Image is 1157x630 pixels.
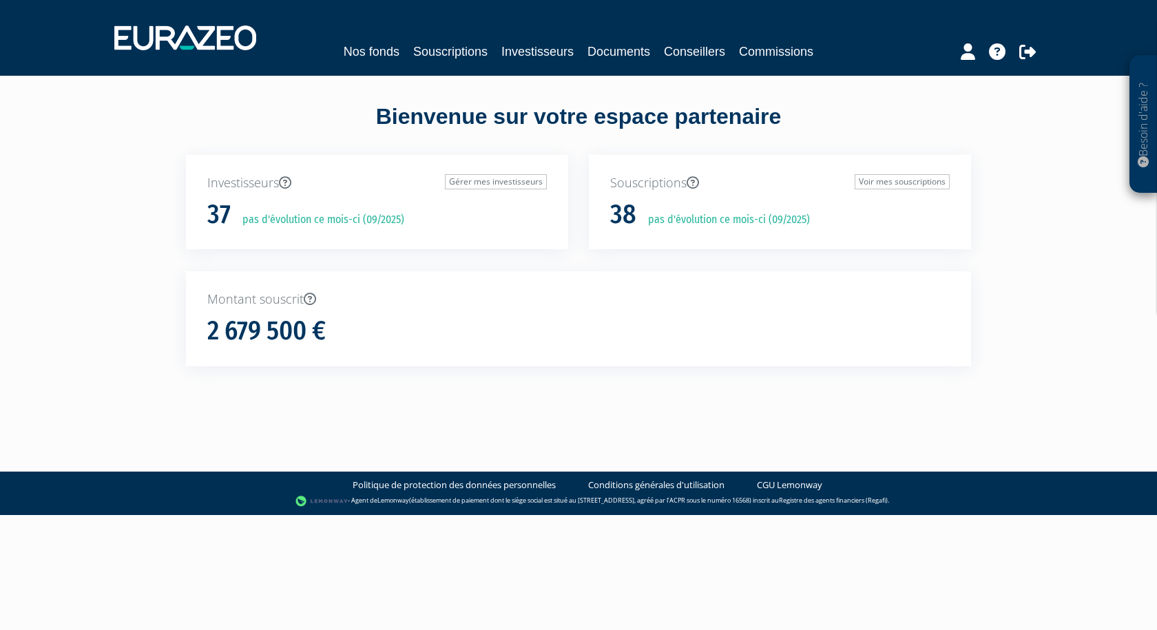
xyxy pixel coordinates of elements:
a: Investisseurs [501,42,574,61]
p: Besoin d'aide ? [1136,63,1151,187]
h1: 2 679 500 € [207,317,326,346]
a: Nos fonds [344,42,399,61]
h1: 38 [610,200,636,229]
a: Commissions [739,42,813,61]
p: pas d'évolution ce mois-ci (09/2025) [233,212,404,228]
a: Gérer mes investisseurs [445,174,547,189]
a: Documents [587,42,650,61]
a: Registre des agents financiers (Regafi) [779,496,888,505]
a: Conseillers [664,42,725,61]
a: Voir mes souscriptions [855,174,950,189]
div: Bienvenue sur votre espace partenaire [176,101,981,155]
a: Conditions générales d'utilisation [588,479,725,492]
a: Lemonway [377,496,409,505]
a: Souscriptions [413,42,488,61]
div: - Agent de (établissement de paiement dont le siège social est situé au [STREET_ADDRESS], agréé p... [14,494,1143,508]
p: Investisseurs [207,174,547,192]
p: pas d'évolution ce mois-ci (09/2025) [638,212,810,228]
a: CGU Lemonway [757,479,822,492]
p: Montant souscrit [207,291,950,308]
img: 1732889491-logotype_eurazeo_blanc_rvb.png [114,25,256,50]
h1: 37 [207,200,231,229]
p: Souscriptions [610,174,950,192]
a: Politique de protection des données personnelles [353,479,556,492]
img: logo-lemonway.png [295,494,348,508]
